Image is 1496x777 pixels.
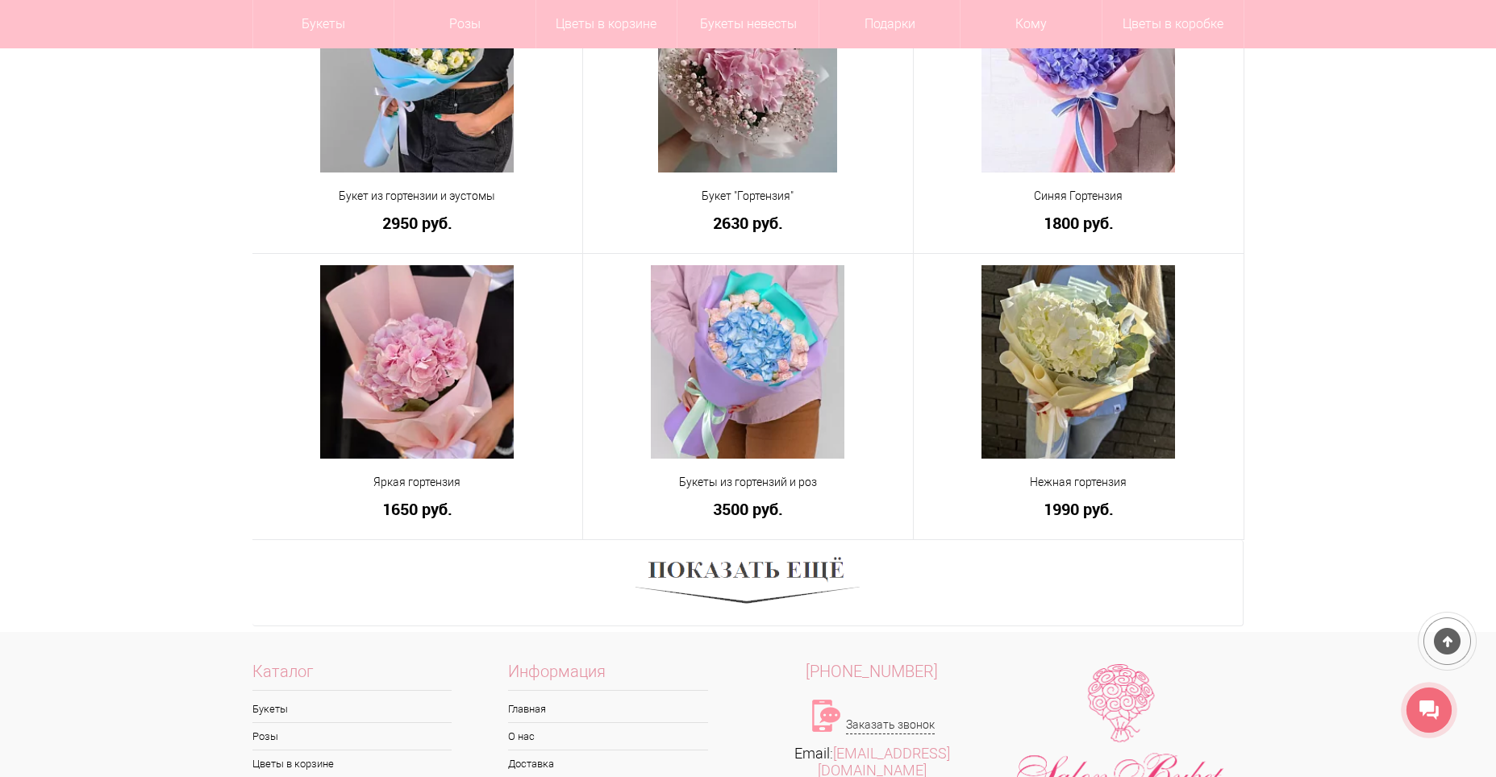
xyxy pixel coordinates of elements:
[594,214,902,231] a: 2630 руб.
[635,552,860,613] img: Показать ещё
[924,214,1233,231] a: 1800 руб.
[252,696,452,722] a: Букеты
[263,501,572,517] a: 1650 руб.
[252,750,452,777] a: Цветы в корзине
[508,696,708,722] a: Главная
[924,474,1233,491] a: Нежная гортензия
[748,663,997,680] a: [PHONE_NUMBER]
[924,501,1233,517] a: 1990 руб.
[252,663,452,691] span: Каталог
[320,265,514,459] img: Яркая гортензия
[508,750,708,777] a: Доставка
[846,717,935,734] a: Заказать звонок
[252,723,452,750] a: Розы
[594,474,902,491] a: Букеты из гортензий и роз
[263,474,572,491] a: Яркая гортензия
[924,188,1233,205] a: Синяя Гортензия
[508,723,708,750] a: О нас
[594,501,902,517] a: 3500 руб.
[651,265,844,459] img: Букеты из гортензий и роз
[594,188,902,205] a: Букет "Гортензия"
[508,663,708,691] span: Информация
[981,265,1175,459] img: Нежная гортензия
[263,214,572,231] a: 2950 руб.
[263,188,572,205] a: Букет из гортензии и эустомы
[635,575,860,588] a: Показать ещё
[806,662,938,681] span: [PHONE_NUMBER]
